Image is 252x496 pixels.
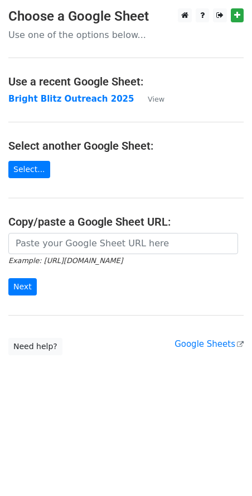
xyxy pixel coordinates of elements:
h3: Choose a Google Sheet [8,8,244,25]
a: Select... [8,161,50,178]
small: View [148,95,164,103]
input: Paste your Google Sheet URL here [8,233,238,254]
h4: Use a recent Google Sheet: [8,75,244,88]
h4: Copy/paste a Google Sheet URL: [8,215,244,228]
h4: Select another Google Sheet: [8,139,244,152]
a: Bright Blitz Outreach 2025 [8,94,134,104]
input: Next [8,278,37,295]
p: Use one of the options below... [8,29,244,41]
a: View [137,94,164,104]
small: Example: [URL][DOMAIN_NAME] [8,256,123,265]
a: Need help? [8,338,62,355]
a: Google Sheets [175,339,244,349]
